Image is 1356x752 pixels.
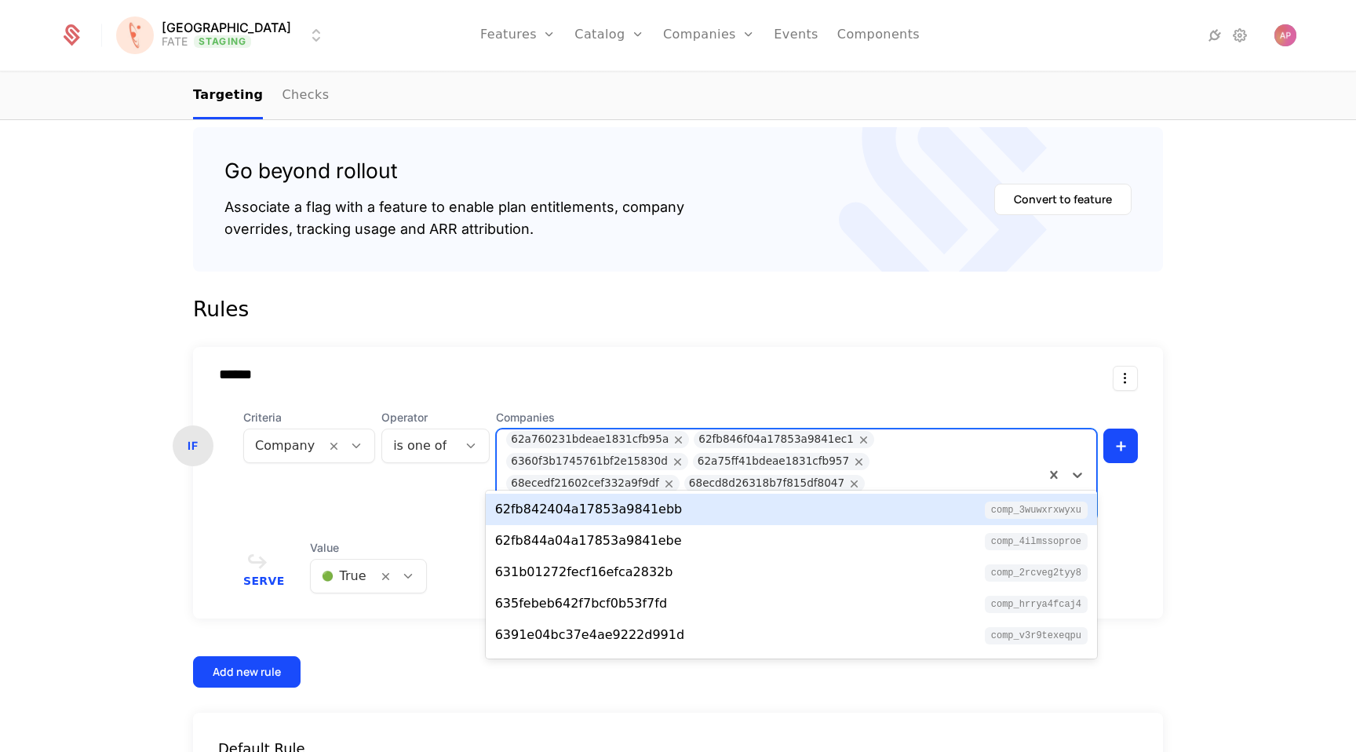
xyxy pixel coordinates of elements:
[282,73,329,119] a: Checks
[193,297,1163,322] div: Rules
[495,563,673,582] div: 631b01272fecf16efca2832b
[193,656,301,688] button: Add new rule
[495,500,683,519] div: 62fb842404a17853a9841ebb
[1230,26,1249,45] a: Settings
[1274,24,1296,46] button: Open user button
[310,540,427,556] span: Value
[668,453,688,470] div: Remove 6360f3b1745761bf2e15830d
[173,425,213,466] div: IF
[194,35,251,48] span: Staging
[985,627,1088,644] span: comp_V3r9texeqpu
[193,73,263,119] a: Targeting
[1205,26,1224,45] a: Integrations
[495,531,682,550] div: 62fb844a04a17853a9841ebe
[689,475,844,492] div: 68ecd8d26318b7f815df8047
[511,431,669,448] div: 62a760231bdeae1831cfb95a
[224,159,684,184] div: Go beyond rollout
[844,475,865,492] div: Remove 68ecd8d26318b7f815df8047
[985,564,1088,582] span: comp_2rCveg2tYy8
[381,410,490,425] span: Operator
[854,431,874,448] div: Remove 62fb846f04a17853a9841ec1
[121,18,326,53] button: Select environment
[669,431,689,448] div: Remove 62a760231bdeae1831cfb95a
[698,431,854,448] div: 62fb846f04a17853a9841ec1
[162,34,188,49] div: FATE
[1103,429,1138,463] button: +
[495,657,679,676] div: 651bd0b10d72f66d28c8d9f5
[985,596,1088,613] span: comp_hRRYa4FcAJ4
[659,475,680,492] div: Remove 68ecedf21602cef332a9f9df
[496,410,1097,425] span: Companies
[511,475,659,492] div: 68ecedf21602cef332a9f9df
[849,453,869,470] div: Remove 62a75ff41bdeae1831cfb957
[994,184,1132,215] button: Convert to feature
[193,73,329,119] ul: Choose Sub Page
[1113,366,1138,391] button: Select action
[495,626,684,644] div: 6391e04bc37e4ae9222d991d
[495,594,667,613] div: 635febeb642f7bcf0b53f7fd
[162,21,291,34] span: [GEOGRAPHIC_DATA]
[985,502,1088,519] span: comp_3wUWxrXwYXu
[243,575,285,586] span: Serve
[698,453,849,470] div: 62a75ff41bdeae1831cfb957
[224,196,684,240] div: Associate a flag with a feature to enable plan entitlements, company overrides, tracking usage an...
[1274,24,1296,46] img: Aleksandar Perisic
[213,664,281,680] div: Add new rule
[511,453,668,470] div: 6360f3b1745761bf2e15830d
[193,73,1163,119] nav: Main
[243,410,375,425] span: Criteria
[985,533,1088,550] span: comp_4iLMSsoProe
[116,16,154,54] img: Florence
